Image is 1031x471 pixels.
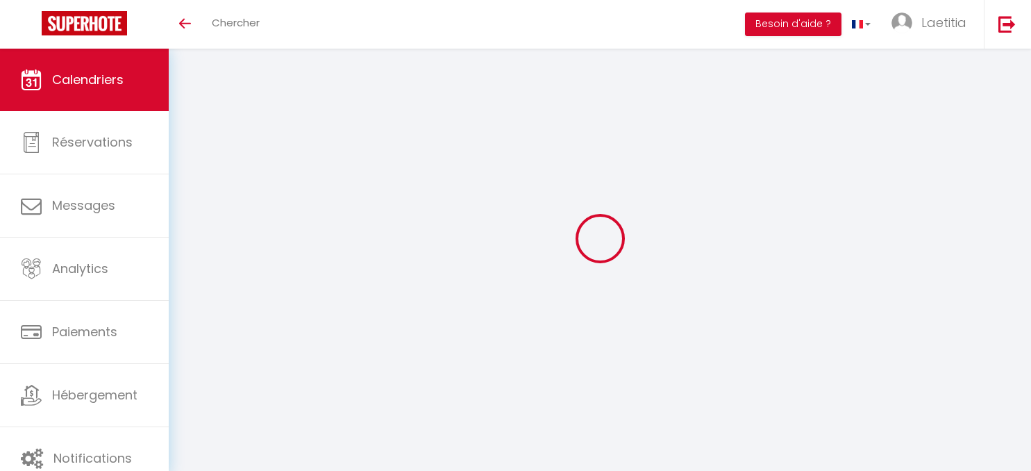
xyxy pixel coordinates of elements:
[212,15,260,30] span: Chercher
[921,14,966,31] span: Laetitia
[891,13,912,33] img: ...
[53,449,132,467] span: Notifications
[745,13,841,36] button: Besoin d'aide ?
[52,133,133,151] span: Réservations
[52,260,108,277] span: Analytics
[998,15,1016,33] img: logout
[42,11,127,35] img: Super Booking
[52,197,115,214] span: Messages
[52,71,124,88] span: Calendriers
[52,323,117,340] span: Paiements
[52,386,137,404] span: Hébergement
